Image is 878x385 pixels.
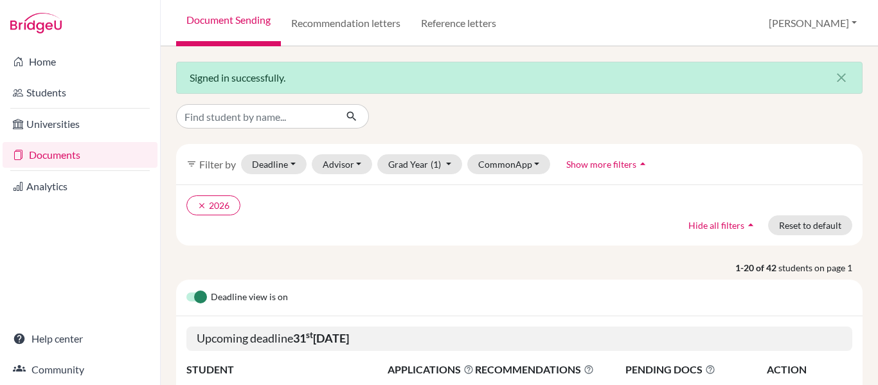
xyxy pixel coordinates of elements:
span: Show more filters [566,159,636,170]
span: (1) [431,159,441,170]
a: Analytics [3,174,157,199]
b: 31 [DATE] [293,331,349,345]
span: students on page 1 [778,261,863,274]
button: Deadline [241,154,307,174]
a: Help center [3,326,157,352]
button: Grad Year(1) [377,154,462,174]
button: Close [821,62,862,93]
a: Community [3,357,157,382]
sup: st [306,330,313,340]
span: Hide all filters [688,220,744,231]
i: close [834,70,849,85]
span: Filter by [199,158,236,170]
i: clear [197,201,206,210]
span: PENDING DOCS [625,362,766,377]
a: Home [3,49,157,75]
button: clear2026 [186,195,240,215]
a: Students [3,80,157,105]
span: Deadline view is on [211,290,288,305]
button: Hide all filtersarrow_drop_up [677,215,768,235]
span: APPLICATIONS [388,362,474,377]
i: arrow_drop_up [744,219,757,231]
i: filter_list [186,159,197,169]
th: ACTION [766,361,852,378]
h5: Upcoming deadline [186,327,852,351]
button: [PERSON_NAME] [763,11,863,35]
button: Show more filtersarrow_drop_up [555,154,660,174]
strong: 1-20 of 42 [735,261,778,274]
th: STUDENT [186,361,387,378]
a: Universities [3,111,157,137]
input: Find student by name... [176,104,336,129]
img: Bridge-U [10,13,62,33]
a: Documents [3,142,157,168]
button: Advisor [312,154,373,174]
button: CommonApp [467,154,551,174]
i: arrow_drop_up [636,157,649,170]
span: RECOMMENDATIONS [475,362,594,377]
button: Reset to default [768,215,852,235]
div: Signed in successfully. [176,62,863,94]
